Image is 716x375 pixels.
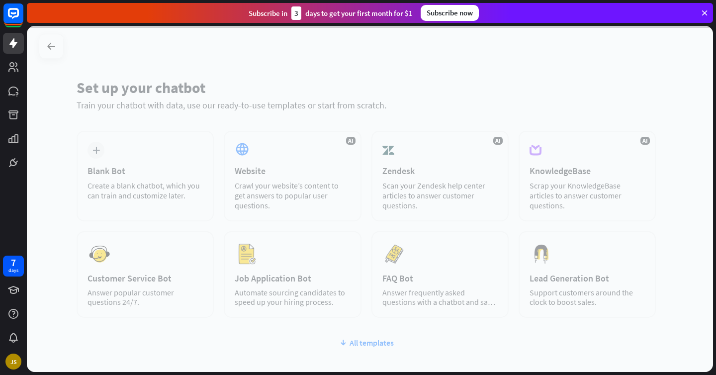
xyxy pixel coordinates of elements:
div: Subscribe in days to get your first month for $1 [249,6,413,20]
a: 7 days [3,256,24,277]
div: days [8,267,18,274]
button: Open LiveChat chat widget [8,4,38,34]
div: JS [5,354,21,370]
div: 7 [11,258,16,267]
div: Subscribe now [421,5,479,21]
div: 3 [291,6,301,20]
